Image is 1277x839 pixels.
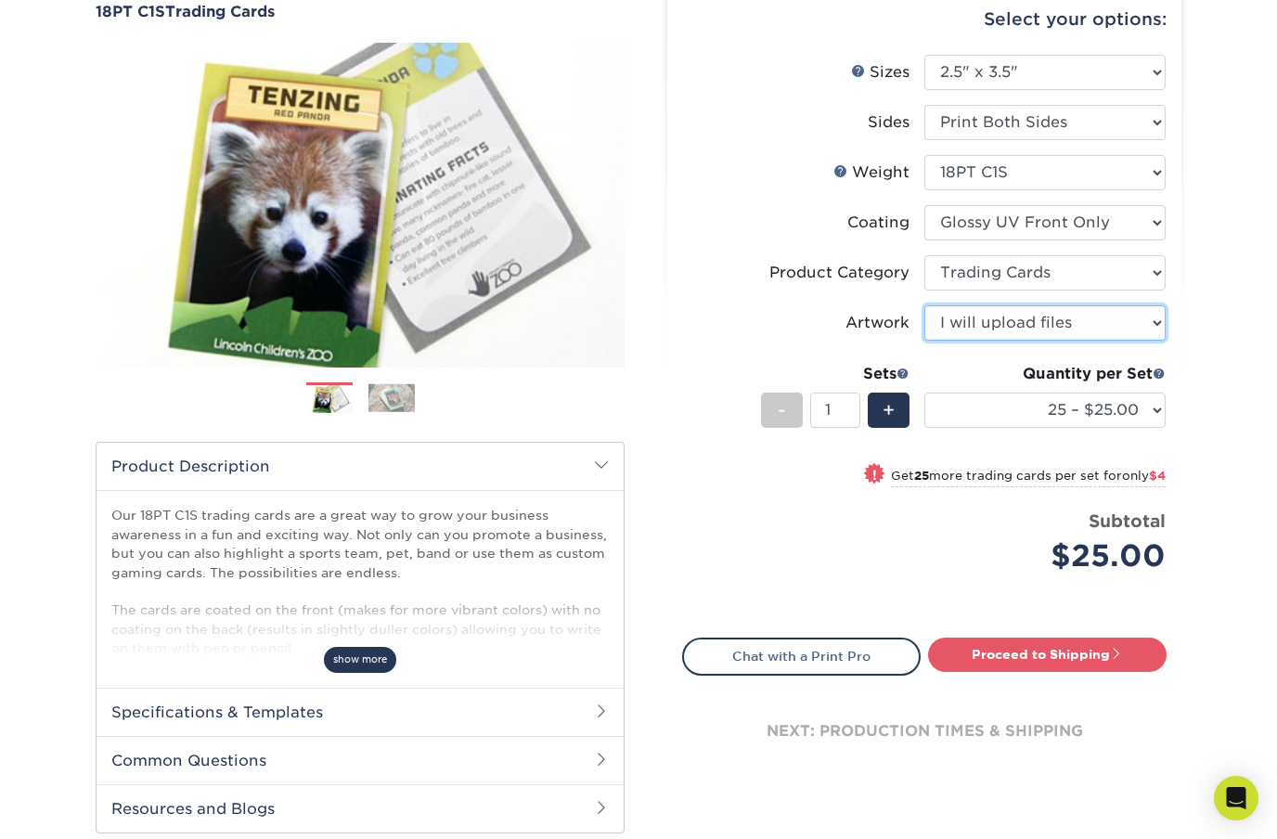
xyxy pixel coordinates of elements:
div: Coating [847,212,909,234]
div: $25.00 [938,534,1166,578]
div: Open Intercom Messenger [1214,776,1258,820]
span: $4 [1149,469,1166,483]
h2: Specifications & Templates [97,688,624,736]
div: Sets [761,363,909,385]
h2: Resources and Blogs [97,784,624,833]
small: Get more trading cards per set for [891,469,1166,487]
div: Artwork [845,312,909,334]
div: Sizes [851,61,909,84]
span: + [883,396,895,424]
a: Proceed to Shipping [928,638,1167,671]
h1: Trading Cards [96,3,625,20]
img: 18PT C1S 01 [96,22,625,388]
span: only [1122,469,1166,483]
div: Product Category [769,262,909,284]
span: show more [324,647,396,672]
p: Our 18PT C1S trading cards are a great way to grow your business awareness in a fun and exciting ... [111,506,609,657]
img: Trading Cards 01 [306,383,353,416]
h2: Product Description [97,443,624,490]
span: - [778,396,786,424]
div: Sides [868,111,909,134]
h2: Common Questions [97,736,624,784]
strong: 25 [914,469,929,483]
a: Chat with a Print Pro [682,638,921,675]
div: Weight [833,161,909,184]
strong: Subtotal [1089,510,1166,531]
img: Trading Cards 02 [368,383,415,412]
span: ! [872,465,877,484]
div: Quantity per Set [924,363,1166,385]
div: next: production times & shipping [682,676,1167,787]
a: 18PT C1STrading Cards [96,3,625,20]
span: 18PT C1S [96,3,165,20]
